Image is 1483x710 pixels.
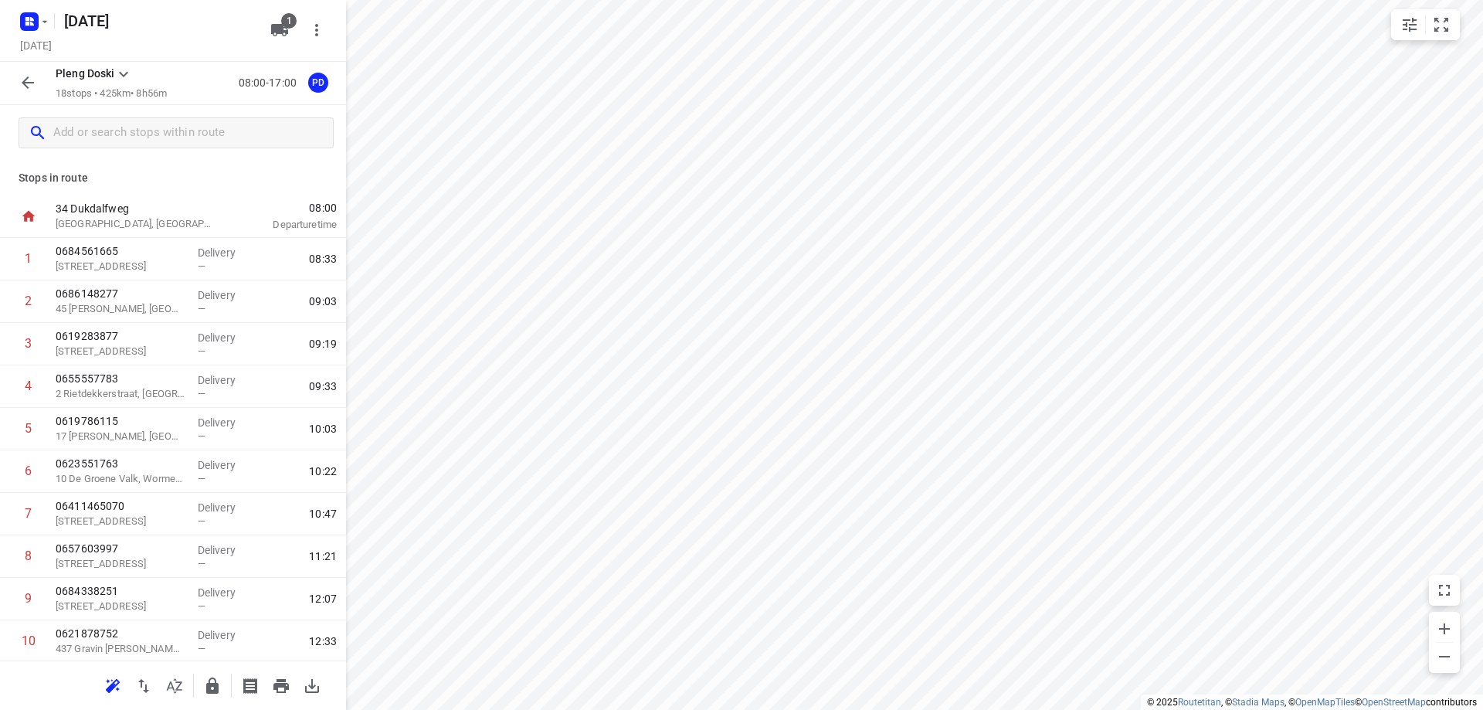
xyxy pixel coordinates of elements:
span: — [198,558,205,569]
p: [STREET_ADDRESS] [56,344,185,359]
p: Delivery [198,500,255,515]
a: OpenStreetMap [1362,697,1426,708]
button: Fit zoom [1426,9,1457,40]
p: Delivery [198,585,255,600]
span: — [198,643,205,654]
span: 09:33 [309,379,337,394]
p: Delivery [198,415,255,430]
p: [STREET_ADDRESS] [56,514,185,529]
span: 09:19 [309,336,337,352]
p: 0619283877 [56,328,185,344]
span: 08:00 [235,200,337,216]
div: 5 [25,421,32,436]
h5: Project date [14,36,58,54]
p: 33 1e Mientlaan, Katwijk aan Zee [56,599,185,614]
p: [GEOGRAPHIC_DATA], [GEOGRAPHIC_DATA] [56,216,216,232]
p: 18 stops • 425km • 8h56m [56,87,167,101]
h5: [DATE] [58,8,258,33]
p: Delivery [198,245,255,260]
p: 0623551763 [56,456,185,471]
div: 10 [22,634,36,648]
p: 08:00-17:00 [239,75,303,91]
a: OpenMapTiles [1295,697,1355,708]
p: 06411465070 [56,498,185,514]
div: PD [308,73,328,93]
p: Stops in route [19,170,327,186]
button: PD [303,67,334,98]
span: 1 [281,13,297,29]
span: — [198,303,205,314]
span: — [198,345,205,357]
p: Delivery [198,372,255,388]
a: Routetitan [1178,697,1221,708]
p: 0655557783 [56,371,185,386]
p: Delivery [198,627,255,643]
div: 7 [25,506,32,521]
p: 0621878752 [56,626,185,641]
p: 0657603997 [56,541,185,556]
button: Lock route [197,671,228,702]
span: — [198,515,205,527]
p: 2 Rietdekkerstraat, [GEOGRAPHIC_DATA] [56,386,185,402]
span: 09:03 [309,294,337,309]
div: small contained button group [1391,9,1460,40]
div: 2 [25,294,32,308]
span: 11:21 [309,549,337,564]
span: Download route [297,678,327,692]
span: 10:22 [309,464,337,479]
p: Departure time [235,217,337,233]
span: Sort by time window [159,678,190,692]
span: 12:07 [309,591,337,606]
p: 0686148277 [56,286,185,301]
span: — [198,473,205,484]
p: 45 [PERSON_NAME], [GEOGRAPHIC_DATA] [56,301,185,317]
span: Assigned to Pleng Doski [303,75,334,90]
span: Reverse route [128,678,159,692]
p: 17 Caro van Eyckstraat, Zaandam [56,429,185,444]
span: — [198,430,205,442]
p: 10 De Groene Valk, Wormerveer [56,471,185,487]
p: 26 Steenbokstraat, Haarlem [56,556,185,572]
span: Print route [266,678,297,692]
div: 8 [25,549,32,563]
span: — [198,600,205,612]
p: Delivery [198,287,255,303]
button: More [301,15,332,46]
div: 6 [25,464,32,478]
p: Delivery [198,457,255,473]
p: [STREET_ADDRESS] [56,259,185,274]
div: 4 [25,379,32,393]
p: Pleng Doski [56,66,114,82]
span: 10:47 [309,506,337,521]
span: Print shipping labels [235,678,266,692]
span: 12:33 [309,634,337,649]
div: 9 [25,591,32,606]
button: Map settings [1394,9,1425,40]
p: 0684561665 [56,243,185,259]
p: 0684338251 [56,583,185,599]
li: © 2025 , © , © © contributors [1147,697,1477,708]
p: Delivery [198,542,255,558]
div: 3 [25,336,32,351]
input: Add or search stops within route [53,121,333,145]
p: 34 Dukdalfweg [56,201,216,216]
span: — [198,388,205,399]
span: — [198,260,205,272]
p: Delivery [198,330,255,345]
div: 1 [25,251,32,266]
p: 0619786115 [56,413,185,429]
button: 1 [264,15,295,46]
span: Reoptimize route [97,678,128,692]
a: Stadia Maps [1232,697,1284,708]
span: 10:03 [309,421,337,437]
p: 437 Gravin Juliana van Stolberglaan, Leidschendam [56,641,185,657]
span: 08:33 [309,251,337,267]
